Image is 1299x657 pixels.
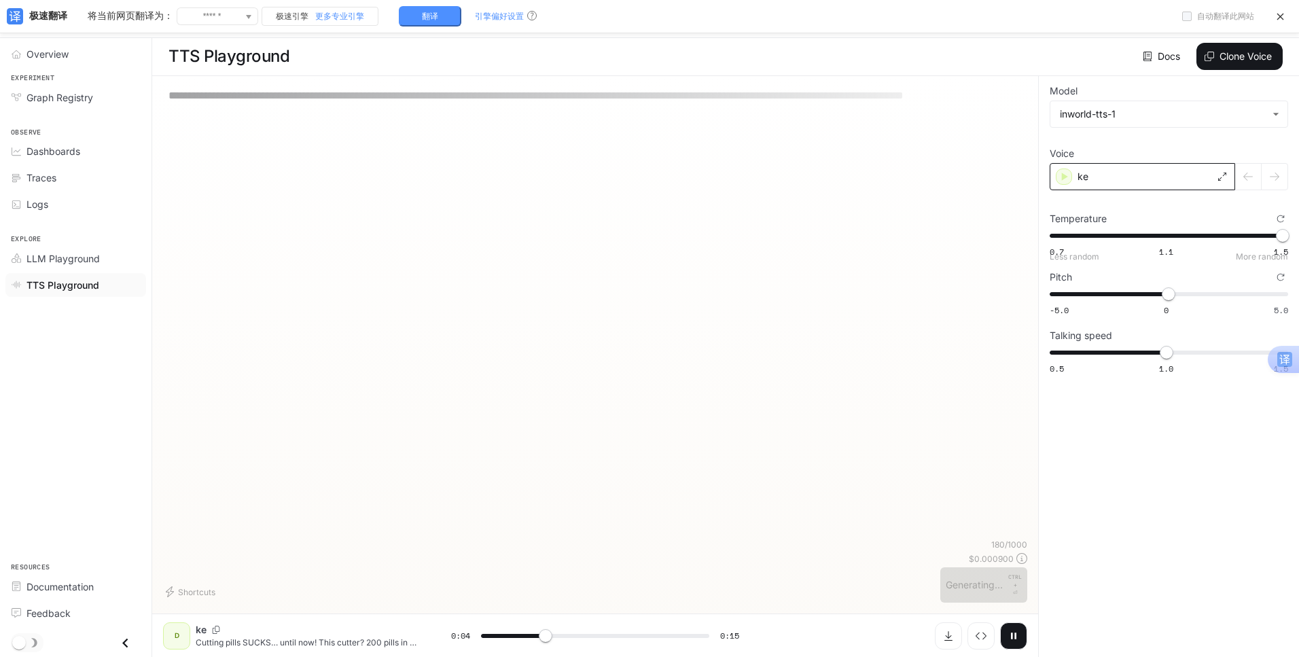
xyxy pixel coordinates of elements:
p: Cutting pills SUCKS… until now! This cutter? 200 pills in 15 mins. Any shape, any size—even those... [196,637,419,648]
a: Docs [1140,43,1186,70]
span: Feedback [26,606,71,620]
span: Graph Registry [26,90,93,105]
span: Logs [26,197,48,211]
a: Feedback [5,601,146,625]
div: inworld-tts-1 [1060,107,1266,121]
a: Overview [5,42,146,66]
p: More random [1236,253,1288,261]
span: 1.0 [1159,363,1173,374]
span: Documentation [26,580,94,594]
span: LLM Playground [26,251,100,266]
p: ke [196,623,207,637]
a: Logs [5,192,146,216]
a: TTS Playground [5,273,146,297]
p: Voice [1050,149,1074,158]
span: Dark mode toggle [12,635,26,650]
p: Model [1050,86,1078,96]
button: Inspect [967,622,995,650]
button: Reset to default [1273,211,1288,226]
div: D [166,625,188,647]
h1: TTS Playground [168,43,289,70]
span: 0:15 [720,629,739,643]
span: 5.0 [1274,304,1288,316]
button: Shortcuts [163,581,221,603]
span: TTS Playground [26,278,99,292]
div: inworld-tts-1 [1050,101,1287,127]
p: ke [1078,170,1088,183]
button: Download audio [935,622,962,650]
p: Less random [1050,253,1099,261]
a: Dashboards [5,139,146,163]
button: Clone Voice [1196,43,1283,70]
span: -5.0 [1050,304,1069,316]
span: 0.7 [1050,246,1064,258]
button: Copy Voice ID [207,626,226,634]
p: 180 / 1000 [991,539,1027,550]
span: Traces [26,171,56,185]
p: $ 0.000900 [969,553,1014,565]
span: 0.5 [1050,363,1064,374]
a: Traces [5,166,146,190]
p: Talking speed [1050,331,1112,340]
span: 1.1 [1159,246,1173,258]
p: Temperature [1050,214,1107,224]
button: Close drawer [110,629,141,657]
a: Graph Registry [5,86,146,109]
a: Documentation [5,575,146,599]
span: Overview [26,47,69,61]
p: Pitch [1050,272,1072,282]
button: Reset to default [1273,270,1288,285]
a: LLM Playground [5,247,146,270]
span: Dashboards [26,144,80,158]
span: 0:04 [451,629,470,643]
span: 0 [1164,304,1169,316]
